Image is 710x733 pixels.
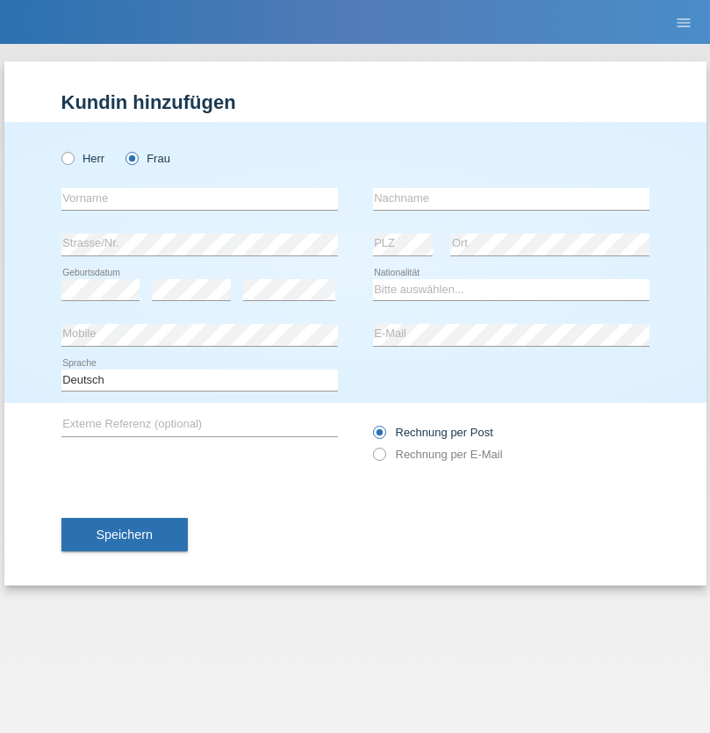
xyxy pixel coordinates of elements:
input: Frau [126,152,137,163]
button: Speichern [61,518,188,551]
h1: Kundin hinzufügen [61,91,649,113]
span: Speichern [97,528,153,542]
i: menu [675,14,692,32]
input: Rechnung per Post [373,426,384,448]
label: Herr [61,152,105,165]
input: Herr [61,152,73,163]
input: Rechnung per E-Mail [373,448,384,470]
label: Rechnung per E-Mail [373,448,503,461]
a: menu [666,17,701,27]
label: Frau [126,152,170,165]
label: Rechnung per Post [373,426,493,439]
